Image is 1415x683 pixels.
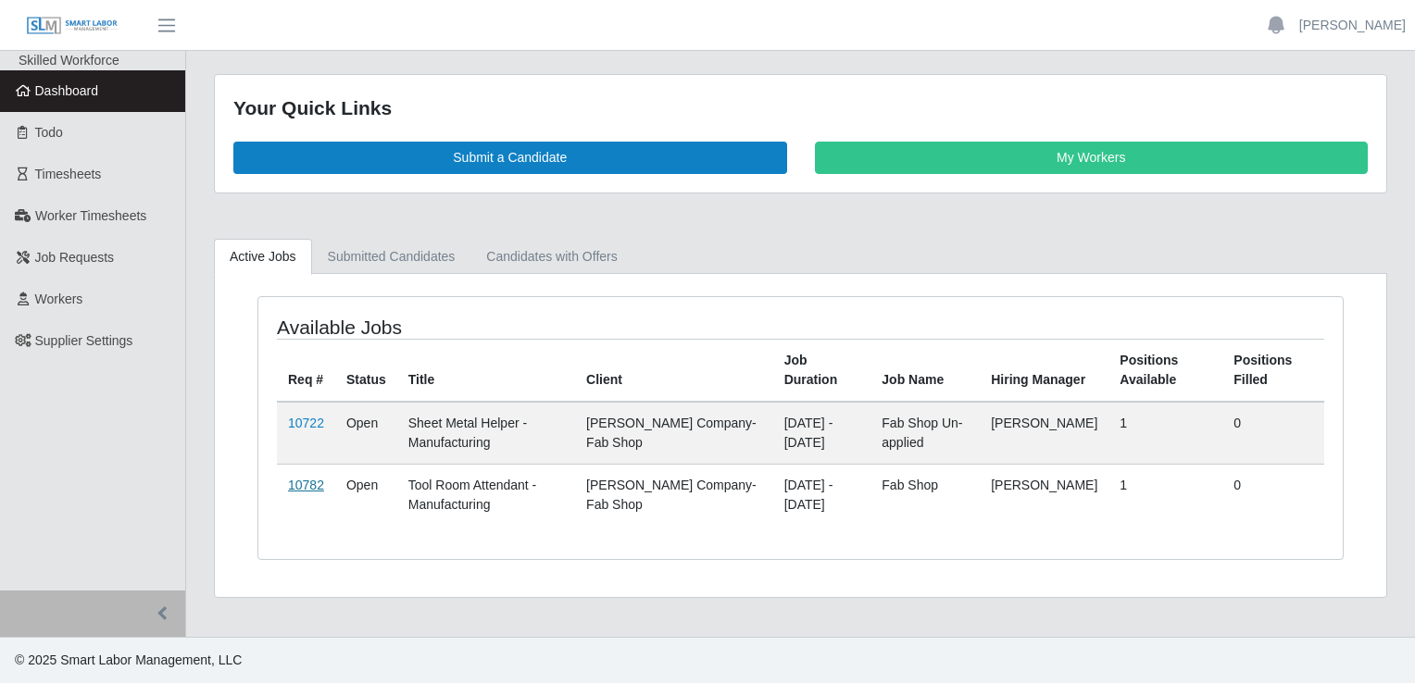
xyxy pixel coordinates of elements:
[335,464,397,526] td: Open
[773,464,871,526] td: [DATE] - [DATE]
[214,239,312,275] a: Active Jobs
[870,464,980,526] td: Fab Shop
[575,339,773,402] th: Client
[35,83,99,98] span: Dashboard
[1299,16,1406,35] a: [PERSON_NAME]
[35,167,102,181] span: Timesheets
[980,339,1108,402] th: Hiring Manager
[980,464,1108,526] td: [PERSON_NAME]
[773,339,871,402] th: Job Duration
[233,93,1368,123] div: Your Quick Links
[277,339,335,402] th: Req #
[470,239,632,275] a: Candidates with Offers
[870,339,980,402] th: Job Name
[397,464,575,526] td: Tool Room Attendant - Manufacturing
[233,142,787,174] a: Submit a Candidate
[35,125,63,140] span: Todo
[35,250,115,265] span: Job Requests
[397,339,575,402] th: Title
[397,402,575,465] td: Sheet Metal Helper - Manufacturing
[980,402,1108,465] td: [PERSON_NAME]
[26,16,119,36] img: SLM Logo
[277,316,697,339] h4: Available Jobs
[19,53,119,68] span: Skilled Workforce
[1222,402,1324,465] td: 0
[575,464,773,526] td: [PERSON_NAME] Company- Fab Shop
[288,416,324,430] a: 10722
[35,292,83,306] span: Workers
[35,333,133,348] span: Supplier Settings
[335,402,397,465] td: Open
[335,339,397,402] th: Status
[1222,339,1324,402] th: Positions Filled
[870,402,980,465] td: Fab Shop Un-applied
[1108,402,1222,465] td: 1
[815,142,1369,174] a: My Workers
[312,239,471,275] a: Submitted Candidates
[773,402,871,465] td: [DATE] - [DATE]
[1108,464,1222,526] td: 1
[15,652,242,667] span: © 2025 Smart Labor Management, LLC
[1108,339,1222,402] th: Positions Available
[1222,464,1324,526] td: 0
[288,478,324,492] a: 10782
[575,402,773,465] td: [PERSON_NAME] Company- Fab Shop
[35,208,146,223] span: Worker Timesheets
